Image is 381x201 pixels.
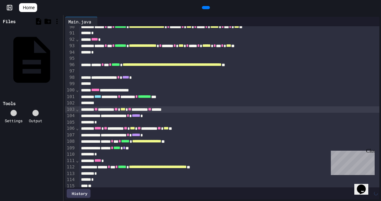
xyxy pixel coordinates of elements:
[65,132,76,138] div: 107
[65,138,76,145] div: 108
[5,118,23,123] div: Settings
[67,189,90,198] div: History
[65,113,76,119] div: 104
[65,49,76,56] div: 94
[65,24,76,30] div: 90
[65,94,76,100] div: 101
[65,74,76,81] div: 98
[65,81,76,87] div: 99
[65,164,76,170] div: 112
[65,171,76,177] div: 113
[65,68,76,74] div: 97
[65,30,76,36] div: 91
[3,18,16,25] div: Files
[65,183,76,189] div: 115
[3,100,16,107] div: Tools
[328,148,375,175] iframe: chat widget
[65,18,94,25] div: Main.java
[65,145,76,151] div: 109
[65,158,76,164] div: 111
[76,158,79,163] span: Fold line
[65,106,76,113] div: 103
[76,126,79,131] span: Fold line
[65,55,76,62] div: 95
[3,3,44,40] div: Chat with us now!Close
[65,151,76,158] div: 110
[354,176,375,195] iframe: chat widget
[65,62,76,68] div: 96
[65,125,76,132] div: 106
[76,87,79,92] span: Fold line
[65,17,98,26] div: Main.java
[65,87,76,93] div: 100
[65,119,76,126] div: 105
[23,4,35,11] span: Home
[76,107,79,112] span: Fold line
[76,37,79,42] span: Fold line
[29,118,42,123] div: Output
[19,3,37,12] a: Home
[65,36,76,43] div: 92
[65,43,76,49] div: 93
[65,100,76,106] div: 102
[65,177,76,183] div: 114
